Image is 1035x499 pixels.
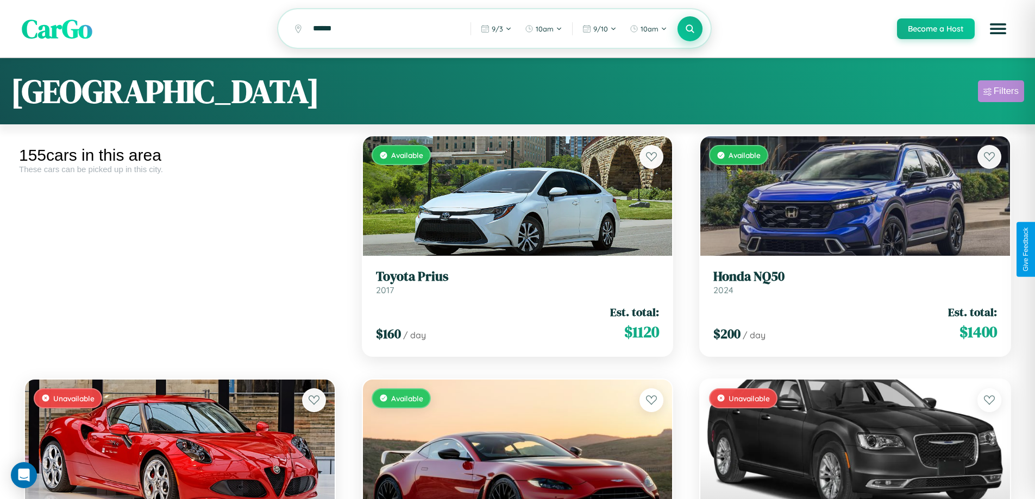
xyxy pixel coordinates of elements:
span: $ 200 [713,325,741,343]
button: 9/10 [577,20,622,37]
button: 9/3 [475,20,517,37]
h3: Honda NQ50 [713,269,997,285]
span: 2024 [713,285,733,295]
span: Available [729,150,761,160]
span: Unavailable [729,394,770,403]
div: These cars can be picked up in this city. [19,165,341,174]
button: 10am [519,20,568,37]
h3: Toyota Prius [376,269,660,285]
button: Become a Host [897,18,975,39]
div: Give Feedback [1022,228,1030,271]
span: Available [391,394,423,403]
span: 2017 [376,285,394,295]
span: / day [743,330,766,340]
div: 155 cars in this area [19,146,341,165]
h1: [GEOGRAPHIC_DATA] [11,69,319,113]
button: Open menu [983,14,1013,44]
button: Filters [978,80,1024,102]
span: Unavailable [53,394,95,403]
a: Toyota Prius2017 [376,269,660,295]
span: Available [391,150,423,160]
span: / day [403,330,426,340]
span: 10am [536,24,554,33]
span: $ 1400 [959,321,997,343]
span: 9 / 3 [492,24,503,33]
span: $ 160 [376,325,401,343]
span: CarGo [22,11,92,47]
button: 10am [624,20,673,37]
span: 10am [641,24,658,33]
div: Filters [994,86,1019,97]
span: 9 / 10 [593,24,608,33]
a: Honda NQ502024 [713,269,997,295]
div: Open Intercom Messenger [11,462,37,488]
span: Est. total: [948,304,997,320]
span: $ 1120 [624,321,659,343]
span: Est. total: [610,304,659,320]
